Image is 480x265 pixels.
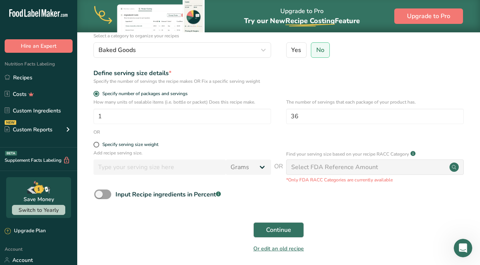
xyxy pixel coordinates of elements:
div: Select FDA Reference Amount [291,163,378,172]
div: BETA [5,151,17,156]
input: Type your serving size here [93,159,226,175]
button: Baked Goods [93,42,271,58]
p: Find your serving size based on your recipe RACC Category [286,151,409,158]
div: Specify serving size weight [102,142,158,148]
span: Continue [266,225,291,235]
button: Switch to Yearly [12,205,65,215]
p: *Only FDA RACC Categories are currently available [286,176,464,183]
div: NEW [5,120,16,125]
span: Try our New Feature [244,16,360,25]
span: No [316,46,324,54]
p: Add recipe serving size. [93,149,271,156]
button: Continue [253,222,304,238]
span: Upgrade to Pro [407,12,450,21]
div: Upgrade Plan [5,227,46,235]
span: Recipe Costing [285,16,335,25]
div: Input Recipe ingredients in Percent [115,190,221,199]
a: Or edit an old recipe [253,245,304,252]
div: OR [93,129,100,136]
button: Hire an Expert [5,39,73,53]
div: Save Money [24,195,54,203]
span: OR [274,162,283,183]
span: Specify number of packages and servings [99,91,188,97]
div: Define serving size details [93,69,271,78]
button: Upgrade to Pro [394,8,463,24]
iframe: Intercom live chat [454,239,472,257]
span: Switch to Yearly [19,206,59,214]
p: The number of servings that each package of your product has. [286,99,464,106]
div: Upgrade to Pro [244,0,360,32]
p: How many units of sealable items (i.e. bottle or packet) Does this recipe make. [93,99,271,106]
div: Custom Reports [5,126,53,134]
span: Yes [291,46,301,54]
p: Select a category to organize your recipes [93,32,271,39]
span: Baked Goods [98,45,136,55]
div: Specify the number of servings the recipe makes OR Fix a specific serving weight [93,78,271,85]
